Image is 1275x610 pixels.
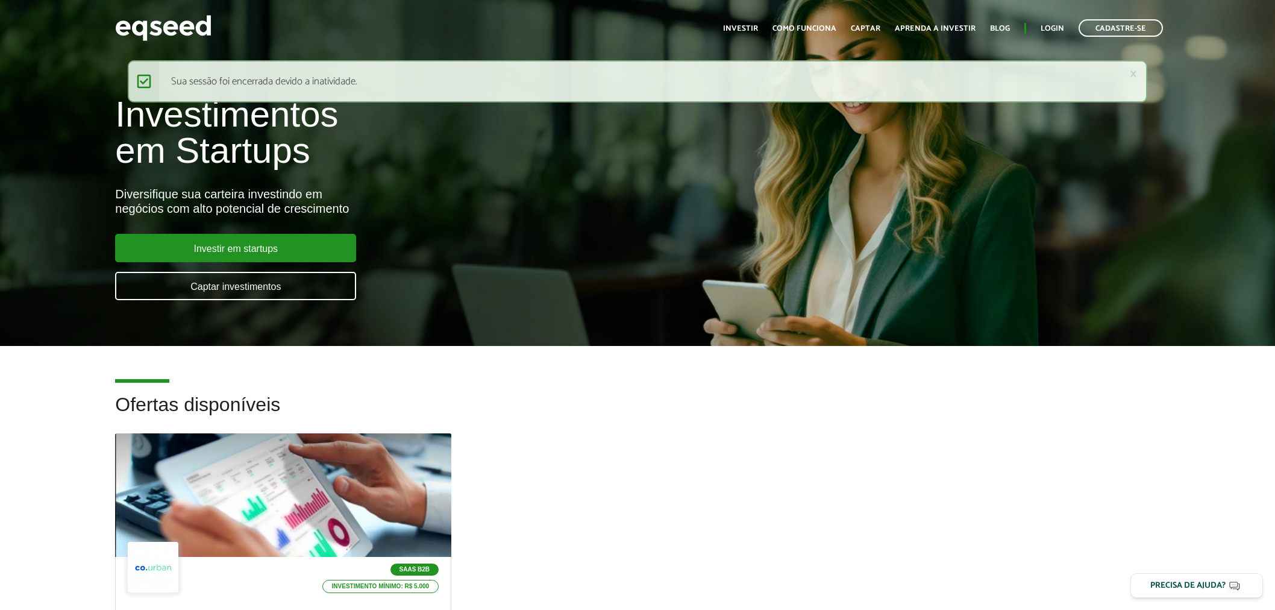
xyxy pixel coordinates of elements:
a: × [1130,68,1137,80]
p: SaaS B2B [390,564,439,576]
a: Login [1041,25,1064,33]
a: Investir em startups [115,234,356,262]
div: Diversifique sua carteira investindo em negócios com alto potencial de crescimento [115,187,735,216]
a: Cadastre-se [1079,19,1163,37]
a: Aprenda a investir [895,25,976,33]
div: Sua sessão foi encerrada devido a inatividade. [128,60,1148,102]
a: Captar investimentos [115,272,356,300]
h1: Investimentos em Startups [115,96,735,169]
a: Como funciona [772,25,836,33]
a: Captar [851,25,880,33]
a: Investir [723,25,758,33]
img: EqSeed [115,12,211,44]
p: Investimento mínimo: R$ 5.000 [322,580,439,593]
h2: Ofertas disponíveis [115,394,1159,433]
a: Blog [990,25,1010,33]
